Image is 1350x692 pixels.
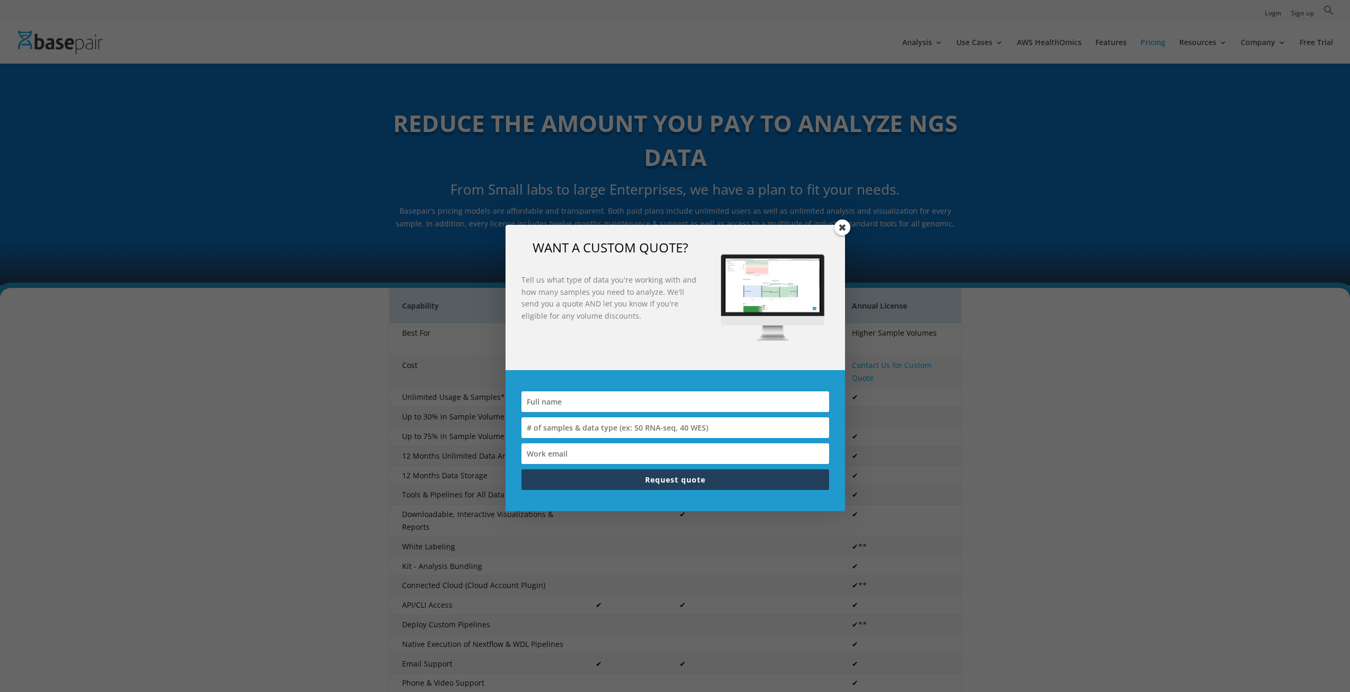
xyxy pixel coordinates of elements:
strong: Tell us what type of data you're working with and how many samples you need to analyze. We'll sen... [521,275,696,320]
span: Request quote [645,475,706,485]
input: # of samples & data type (ex: 50 RNA-seq, 40 WES) [521,417,829,438]
iframe: Drift Widget Chat Controller [1297,639,1337,679]
input: Full name [521,391,829,412]
iframe: Drift Widget Chat Window [1131,460,1344,645]
button: Request quote [521,469,829,490]
input: Work email [521,443,829,464]
span: WANT A CUSTOM QUOTE? [533,239,688,256]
